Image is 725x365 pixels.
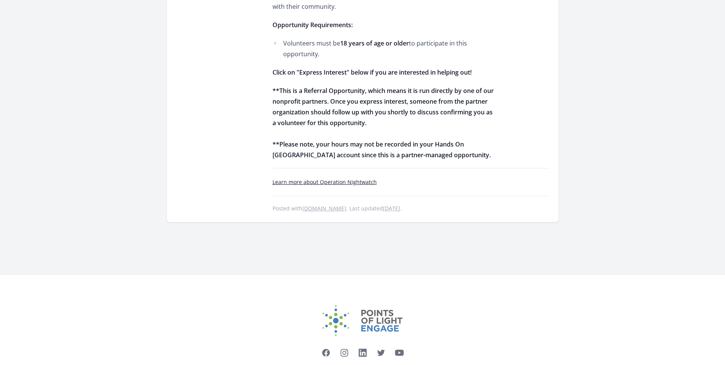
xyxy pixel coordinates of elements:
strong: **This is a Referral Opportunity, which means it is run directly by one of our nonprofit partners... [272,86,494,159]
p: Volunteers must be to participate in this opportunity. [283,38,496,59]
strong: Click on "Express Interest" below if you are interested in helping out! [272,68,472,77]
img: Points of Light Engage [323,305,403,336]
strong: 18 years of age or older [340,39,409,47]
a: Learn more about Operation Nightwatch [272,178,377,186]
p: Posted with . Last updated . [272,205,549,212]
strong: Opportunity Requirements: [272,21,353,29]
a: [DOMAIN_NAME] [302,205,346,212]
abbr: Wed, Jul 23, 2025 9:51 PM [383,205,400,212]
